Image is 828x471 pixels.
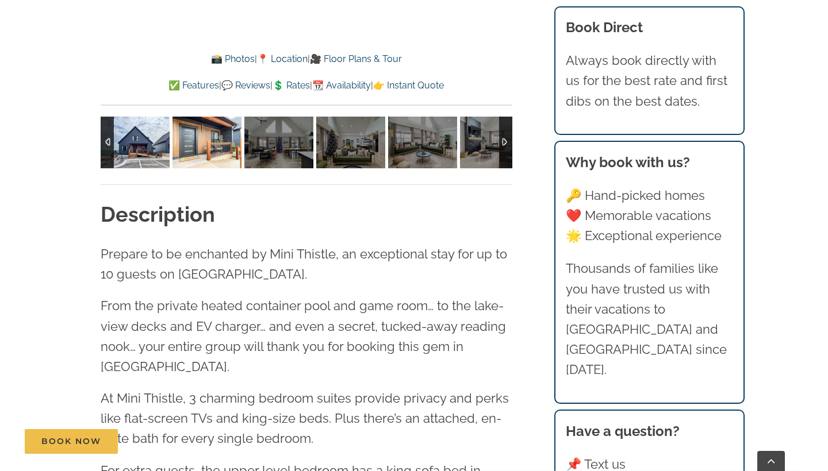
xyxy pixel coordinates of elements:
[101,296,512,377] p: From the private heated container pool and game room… to the lake-view decks and EV charger… and ...
[310,53,402,64] a: 🎥 Floor Plans & Tour
[101,202,215,226] strong: Description
[211,53,255,64] a: 📸 Photos
[566,186,734,246] p: 🔑 Hand-picked homes ❤️ Memorable vacations 🌟 Exceptional experience
[460,117,529,168] img: Thistle-Cottage-vacation-home-private-pool-Table-Rock-Lake-1118-scaled.jpg-nggid041403-ngg0dyn-12...
[101,388,512,449] p: At Mini Thistle, 3 charming bedroom suites provide privacy and perks like flat-screen TVs and kin...
[566,51,734,111] p: Always book directly with us for the best rate and first dibs on the best dates.
[25,429,118,454] a: Book Now
[566,19,643,36] b: Book Direct
[101,52,512,67] p: | |
[373,80,444,91] a: 👉 Instant Quote
[316,117,385,168] img: Thistle-Cottage-at-Table-Rock-Lake-Branson-Missouri-1425-scaled.jpg-nggid041694-ngg0dyn-120x90-00...
[101,78,512,93] p: | | | |
[41,437,101,446] span: Book Now
[566,152,734,173] h3: Why book with us?
[388,117,457,168] img: Thistle-Cottage-vacation-home-private-pool-Table-Rock-Lake-1117-scaled.jpg-nggid041402-ngg0dyn-12...
[312,80,371,91] a: 📆 Availability
[273,80,310,91] a: 💲 Rates
[221,80,270,91] a: 💬 Reviews
[257,53,308,64] a: 📍 Location
[566,258,734,380] p: Thousands of families like you have trusted us with their vacations to [GEOGRAPHIC_DATA] and [GEO...
[101,117,170,168] img: Thistle-Cottage-vacation-home-private-pool-Table-Rock-Lake-1177-scaled.jpg-nggid041377-ngg0dyn-12...
[172,117,241,168] img: Thistle-Cottage-vacation-home-private-pool-Table-Rock-Lake-1178-scaled.jpg-nggid041376-ngg0dyn-12...
[101,244,512,284] p: Prepare to be enchanted by Mini Thistle, an exceptional stay for up to 10 guests on [GEOGRAPHIC_D...
[244,117,313,168] img: Thistle-Cottage-at-Table-Rock-Lake-Branson-Missouri-1403-scaled.jpg-nggid041691-ngg0dyn-120x90-00...
[168,80,219,91] a: ✅ Features
[566,423,680,439] strong: Have a question?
